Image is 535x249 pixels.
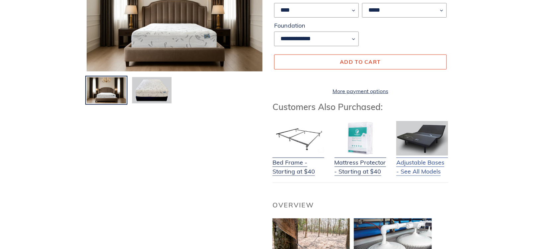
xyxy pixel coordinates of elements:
label: Foundation [274,21,359,30]
a: Adjustable Bases - See All Models [396,150,448,176]
img: Adjustable Base [396,121,448,156]
span: Add to cart [340,59,381,65]
a: More payment options [274,87,447,95]
h3: Customers Also Purchased: [272,102,448,112]
img: Mattress Protector [335,121,386,156]
button: Add to cart [274,55,447,69]
a: Bed Frame - Starting at $40 [272,150,324,176]
img: Bed Frame [272,121,324,156]
img: Load image into Gallery viewer, aries-plush-mattress [131,76,172,104]
a: Mattress Protector - Starting at $40 [335,150,386,176]
h2: Overview [272,201,448,209]
img: Load image into Gallery viewer, aries plush bedroom [86,76,127,104]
